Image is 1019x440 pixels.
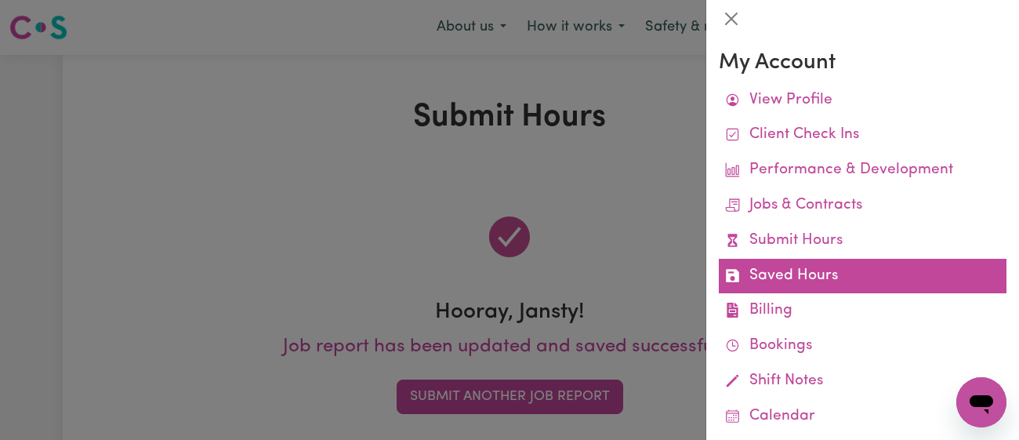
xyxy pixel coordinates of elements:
a: Jobs & Contracts [719,188,1006,224]
h3: My Account [719,50,1006,77]
a: Submit Hours [719,224,1006,259]
a: Bookings [719,329,1006,364]
button: Close [719,6,744,31]
a: Shift Notes [719,364,1006,399]
a: Billing [719,293,1006,329]
iframe: Button to launch messaging window [956,377,1006,427]
a: Saved Hours [719,259,1006,294]
a: View Profile [719,83,1006,118]
a: Client Check Ins [719,118,1006,153]
a: Performance & Development [719,153,1006,188]
a: Calendar [719,399,1006,435]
